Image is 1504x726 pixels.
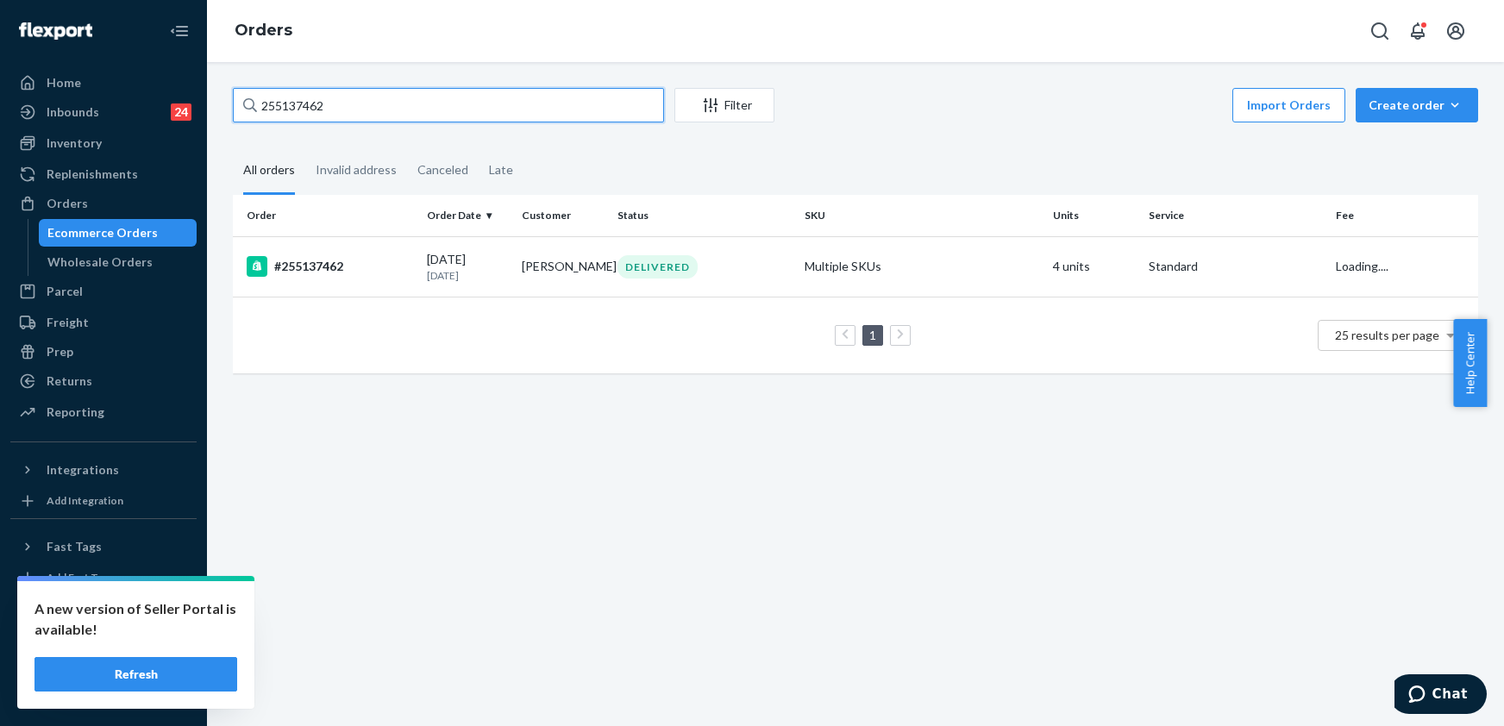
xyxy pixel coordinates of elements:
div: Inbounds [47,103,99,121]
div: Ecommerce Orders [47,224,158,241]
a: Wholesale Orders [39,248,197,276]
a: Returns [10,367,197,395]
a: Help Center [10,654,197,681]
div: Add Integration [47,493,123,508]
a: Freight [10,309,197,336]
a: Parcel [10,278,197,305]
a: Home [10,69,197,97]
button: Refresh [34,657,237,692]
div: Create order [1369,97,1465,114]
button: Give Feedback [10,683,197,710]
th: Service [1142,195,1329,236]
p: A new version of Seller Portal is available! [34,598,237,640]
span: 25 results per page [1335,328,1439,342]
div: Orders [47,195,88,212]
div: Customer [522,208,604,222]
td: Loading.... [1329,236,1478,297]
a: Add Fast Tag [10,567,197,588]
div: Returns [47,372,92,390]
a: Settings [10,595,197,623]
div: Canceled [417,147,468,192]
th: Order [233,195,420,236]
div: 24 [171,103,191,121]
th: Units [1046,195,1142,236]
button: Close Navigation [162,14,197,48]
div: Add Fast Tag [47,570,109,585]
a: Reporting [10,398,197,426]
div: #255137462 [247,256,413,277]
a: Orders [235,21,292,40]
button: Fast Tags [10,533,197,560]
iframe: Opens a widget where you can chat to one of our agents [1394,674,1487,717]
div: Replenishments [47,166,138,183]
th: Fee [1329,195,1478,236]
a: Inventory [10,129,197,157]
button: Open notifications [1401,14,1435,48]
div: All orders [243,147,295,195]
th: SKU [798,195,1047,236]
button: Create order [1356,88,1478,122]
div: Wholesale Orders [47,253,153,271]
div: Freight [47,314,89,331]
div: Late [489,147,513,192]
ol: breadcrumbs [221,6,306,56]
a: Prep [10,338,197,366]
a: Add Integration [10,491,197,511]
button: Import Orders [1232,88,1345,122]
div: Fast Tags [47,538,102,555]
div: Integrations [47,461,119,479]
button: Integrations [10,456,197,484]
div: Inventory [47,135,102,152]
div: Home [47,74,81,91]
input: Search orders [233,88,664,122]
a: Page 1 is your current page [866,328,880,342]
div: Parcel [47,283,83,300]
button: Help Center [1453,319,1487,407]
p: [DATE] [427,268,509,283]
button: Open account menu [1438,14,1473,48]
button: Open Search Box [1363,14,1397,48]
img: Flexport logo [19,22,92,40]
div: [DATE] [427,251,509,283]
button: Filter [674,88,774,122]
a: Ecommerce Orders [39,219,197,247]
div: Invalid address [316,147,397,192]
a: Orders [10,190,197,217]
th: Status [611,195,798,236]
td: Multiple SKUs [798,236,1047,297]
p: Standard [1149,258,1322,275]
a: Inbounds24 [10,98,197,126]
div: Prep [47,343,73,360]
div: Filter [675,97,774,114]
button: Talk to Support [10,624,197,652]
th: Order Date [420,195,516,236]
td: 4 units [1046,236,1142,297]
td: [PERSON_NAME] [515,236,611,297]
div: Reporting [47,404,104,421]
div: DELIVERED [617,255,698,279]
a: Replenishments [10,160,197,188]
